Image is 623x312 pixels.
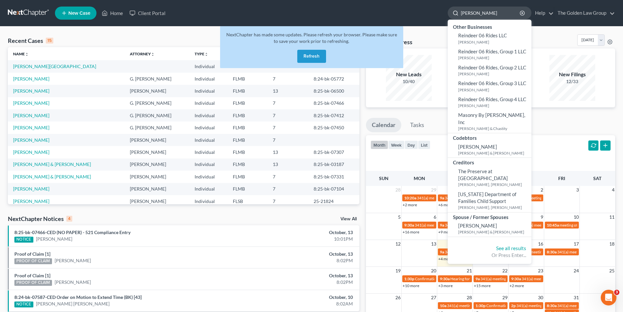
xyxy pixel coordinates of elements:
[395,267,401,275] span: 19
[404,118,430,132] a: Tasks
[593,175,601,181] span: Sat
[228,171,268,183] td: FLMB
[466,294,473,302] span: 28
[540,213,544,221] span: 9
[125,134,189,146] td: [PERSON_NAME]
[404,276,414,281] span: 1:30p
[13,161,91,167] a: [PERSON_NAME] & [PERSON_NAME]
[448,78,531,94] a: Reindeer 06 Rides, Group 3 LLC[PERSON_NAME]
[414,175,425,181] span: Mon
[14,229,130,235] a: 8:25-bk-07466-CED (NO PAPER) - 521 Compliance Entry
[55,279,91,285] a: [PERSON_NAME]
[458,223,497,229] span: [PERSON_NAME]
[461,7,521,19] input: Search by name...
[609,267,615,275] span: 25
[458,191,516,204] span: [US_STATE] Department of Families Child Support
[430,240,437,248] span: 13
[189,97,228,109] td: Individual
[14,237,33,243] div: NOTICE
[458,39,530,45] small: [PERSON_NAME]
[297,50,326,63] button: Refresh
[448,22,531,30] div: Other Businesses
[8,215,72,223] div: NextChapter Notices
[189,85,228,97] td: Individual
[511,303,516,308] span: 2p
[573,213,580,221] span: 10
[98,7,126,19] a: Home
[228,146,268,158] td: FLMB
[404,195,416,200] span: 10:20a
[13,64,96,69] a: [PERSON_NAME][GEOGRAPHIC_DATA]
[13,198,49,204] a: [PERSON_NAME]
[458,182,530,187] small: [PERSON_NAME], [PERSON_NAME]
[268,109,308,121] td: 7
[532,7,554,19] a: Help
[440,195,444,200] span: 9a
[458,71,530,77] small: [PERSON_NAME]
[14,302,33,307] div: NOTICE
[448,212,531,221] div: Spouse / Former Spouses
[458,126,530,131] small: [PERSON_NAME] & Chastity
[13,149,49,155] a: [PERSON_NAME]
[547,223,559,228] span: 10:45a
[540,186,544,194] span: 2
[268,158,308,171] td: 13
[268,85,308,97] td: 13
[448,46,531,63] a: Reindeer 06 Rides, Group 1 LLC[PERSON_NAME]
[14,273,50,278] a: Proof of Claim [1]
[458,32,507,38] span: Reindeer 06 Rides LLC
[268,146,308,158] td: 13
[46,38,53,44] div: 15
[189,158,228,171] td: Individual
[189,109,228,121] td: Individual
[244,301,353,307] div: 8:02AM
[13,100,49,106] a: [PERSON_NAME]
[549,71,595,78] div: New Filings
[448,110,531,133] a: Masonry By [PERSON_NAME], Inc[PERSON_NAME] & Chastity
[453,252,526,259] div: Or Press Enter...
[386,78,432,85] div: 10/40
[458,87,530,93] small: [PERSON_NAME]
[438,229,453,234] a: +9 more
[308,171,359,183] td: 8:25-bk-07331
[268,134,308,146] td: 7
[547,303,557,308] span: 8:30a
[511,276,521,281] span: 9:30a
[244,257,353,264] div: 8:02PM
[13,51,29,56] a: Nameunfold_more
[228,195,268,207] td: FLSB
[480,276,544,281] span: 341(a) meeting for [PERSON_NAME]
[458,112,525,125] span: Masonry By [PERSON_NAME], Inc
[386,71,432,78] div: New Leads
[13,76,49,82] a: [PERSON_NAME]
[576,186,580,194] span: 3
[430,186,437,194] span: 29
[228,183,268,195] td: FLMB
[601,290,616,305] iframe: Intercom live chat
[458,64,526,70] span: Reindeer 06 Rides, Group 2 LLC
[308,97,359,109] td: 8:25-bk-07466
[371,140,388,149] button: month
[433,213,437,221] span: 6
[448,166,531,189] a: The Preserve at [GEOGRAPHIC_DATA][PERSON_NAME], [PERSON_NAME]
[417,195,480,200] span: 341(a) meeting for [PERSON_NAME]
[268,195,308,207] td: 7
[440,303,446,308] span: 10a
[415,223,478,228] span: 341(a) meeting for [PERSON_NAME]
[450,276,533,281] span: Hearing for [PERSON_NAME] [PERSON_NAME]
[445,249,508,254] span: 341(a) meeting for [PERSON_NAME]
[537,267,544,275] span: 23
[440,276,450,281] span: 9:30a
[14,280,52,286] div: PROOF OF CLAIM
[458,229,530,235] small: [PERSON_NAME] & [PERSON_NAME]
[496,245,526,251] a: See all results
[547,249,557,254] span: 8:30a
[13,113,49,118] a: [PERSON_NAME]
[151,52,155,56] i: unfold_more
[125,109,189,121] td: G. [PERSON_NAME]
[125,158,189,171] td: [PERSON_NAME]
[125,183,189,195] td: [PERSON_NAME]
[502,267,508,275] span: 22
[537,294,544,302] span: 30
[268,171,308,183] td: 7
